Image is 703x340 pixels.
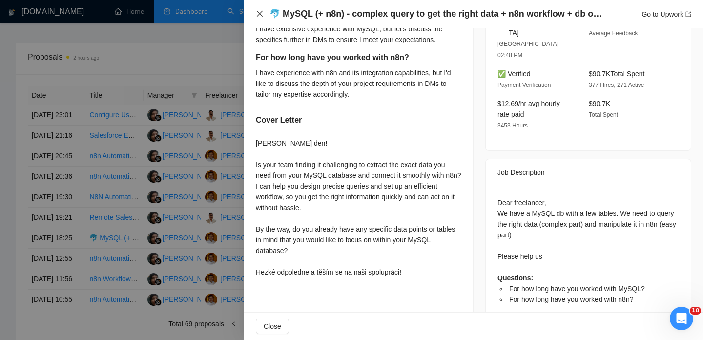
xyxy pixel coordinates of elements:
[256,10,264,18] button: Close
[589,111,618,118] span: Total Spent
[256,52,431,64] h5: For how long have you worked with n8n?
[256,319,289,334] button: Close
[497,122,528,129] span: 3453 Hours
[690,307,701,315] span: 10
[497,197,679,305] div: Dear freelancer, We have a MySQL db with a few tables. We need to query the right data (complex p...
[256,10,264,18] span: close
[264,321,281,332] span: Close
[509,285,645,293] span: For how long have you worked with MySQL?
[589,82,644,88] span: 377 Hires, 271 Active
[670,307,693,330] iframe: Intercom live chat
[497,159,679,186] div: Job Description
[256,23,461,45] div: I have extensive experience with MySQL, but let's discuss the specifics further in DMs to ensure ...
[497,70,531,78] span: ✅ Verified
[269,8,606,20] h4: 🐬 MySQL (+ n8n) - complex query to get the right data + n8n workflow + db optimization
[497,41,558,59] span: [GEOGRAPHIC_DATA] 02:48 PM
[497,100,560,118] span: $12.69/hr avg hourly rate paid
[256,114,302,126] h5: Cover Letter
[589,100,610,107] span: $90.7K
[589,70,644,78] span: $90.7K Total Spent
[685,11,691,17] span: export
[509,296,633,303] span: For how long have you worked with n8n?
[589,30,638,37] span: Average Feedback
[497,274,533,282] strong: Questions:
[497,82,551,88] span: Payment Verification
[641,10,691,18] a: Go to Upworkexport
[256,67,461,100] div: I have experience with n8n and its integration capabilities, but I'd like to discuss the depth of...
[256,138,461,277] div: [PERSON_NAME] den! Is your team finding it challenging to extract the exact data you need from yo...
